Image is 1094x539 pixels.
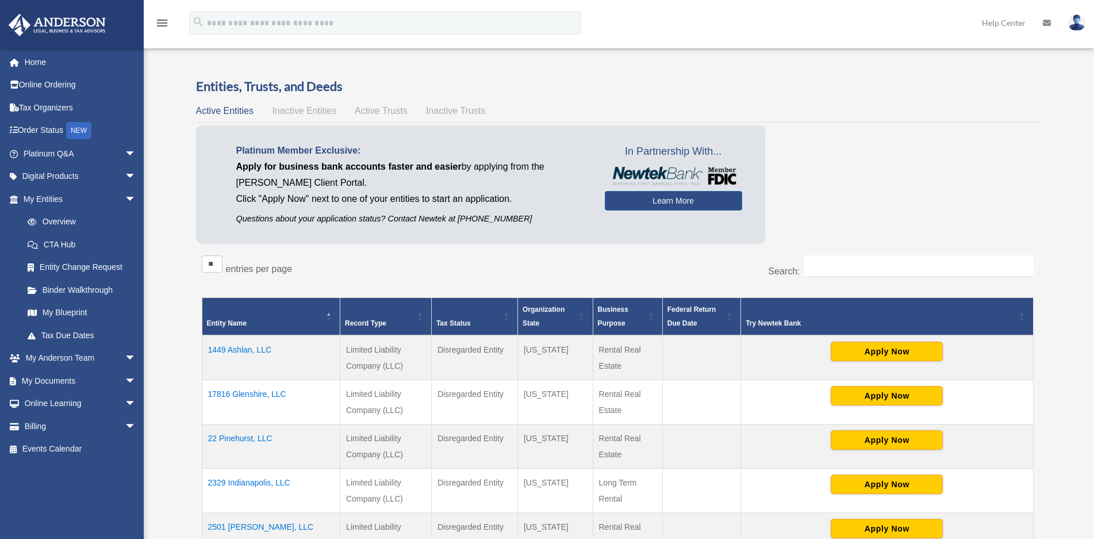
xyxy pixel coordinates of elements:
[662,298,740,336] th: Federal Return Due Date: Activate to sort
[8,188,148,211] a: My Entitiesarrow_drop_down
[16,324,148,347] a: Tax Due Dates
[426,106,485,116] span: Inactive Trusts
[125,142,148,166] span: arrow_drop_down
[436,319,471,327] span: Tax Status
[236,159,588,191] p: by applying from the [PERSON_NAME] Client Portal.
[5,14,109,36] img: Anderson Advisors Platinum Portal
[831,386,943,406] button: Apply Now
[517,425,593,469] td: [US_STATE]
[16,211,142,234] a: Overview
[196,106,254,116] span: Active Entities
[202,298,340,336] th: Entity Name: Activate to invert sorting
[593,335,662,380] td: Rental Real Estate
[236,162,462,171] span: Apply for business bank accounts faster and easier
[202,335,340,380] td: 1449 Ashlan, LLC
[8,142,153,165] a: Platinum Q&Aarrow_drop_down
[667,305,716,327] span: Federal Return Due Date
[517,335,593,380] td: [US_STATE]
[741,298,1033,336] th: Try Newtek Bank : Activate to sort
[8,438,153,461] a: Events Calendar
[125,392,148,416] span: arrow_drop_down
[517,380,593,425] td: [US_STATE]
[125,369,148,393] span: arrow_drop_down
[8,165,153,188] a: Digital Productsarrow_drop_down
[202,380,340,425] td: 17816 Glenshire, LLC
[202,469,340,513] td: 2329 Indianapolis, LLC
[155,16,169,30] i: menu
[272,106,336,116] span: Inactive Entities
[768,266,800,276] label: Search:
[8,369,153,392] a: My Documentsarrow_drop_down
[125,165,148,189] span: arrow_drop_down
[236,212,588,226] p: Questions about your application status? Contact Newtek at [PHONE_NUMBER]
[16,278,148,301] a: Binder Walkthrough
[831,475,943,494] button: Apply Now
[192,16,205,28] i: search
[8,347,153,370] a: My Anderson Teamarrow_drop_down
[207,319,247,327] span: Entity Name
[517,298,593,336] th: Organization State: Activate to sort
[431,425,517,469] td: Disregarded Entity
[831,519,943,538] button: Apply Now
[355,106,408,116] span: Active Trusts
[66,122,91,139] div: NEW
[593,425,662,469] td: Rental Real Estate
[8,74,153,97] a: Online Ordering
[611,167,736,185] img: NewtekBankLogoSM.png
[8,415,153,438] a: Billingarrow_drop_down
[8,119,153,143] a: Order StatusNEW
[831,342,943,361] button: Apply Now
[431,380,517,425] td: Disregarded Entity
[236,191,588,207] p: Click "Apply Now" next to one of your entities to start an application.
[226,264,293,274] label: entries per page
[605,143,742,161] span: In Partnership With...
[340,335,432,380] td: Limited Liability Company (LLC)
[340,425,432,469] td: Limited Liability Company (LLC)
[236,143,588,159] p: Platinum Member Exclusive:
[593,469,662,513] td: Long Term Rental
[125,415,148,438] span: arrow_drop_down
[831,430,943,450] button: Apply Now
[523,305,565,327] span: Organization State
[16,256,148,279] a: Entity Change Request
[593,298,662,336] th: Business Purpose: Activate to sort
[16,301,148,324] a: My Blueprint
[125,347,148,370] span: arrow_drop_down
[605,191,742,211] a: Learn More
[16,233,148,256] a: CTA Hub
[8,392,153,415] a: Online Learningarrow_drop_down
[431,469,517,513] td: Disregarded Entity
[431,335,517,380] td: Disregarded Entity
[340,298,432,336] th: Record Type: Activate to sort
[598,305,628,327] span: Business Purpose
[517,469,593,513] td: [US_STATE]
[593,380,662,425] td: Rental Real Estate
[340,469,432,513] td: Limited Liability Company (LLC)
[125,188,148,211] span: arrow_drop_down
[8,51,153,74] a: Home
[1068,14,1085,31] img: User Pic
[340,380,432,425] td: Limited Liability Company (LLC)
[196,78,1039,95] h3: Entities, Trusts, and Deeds
[746,316,1015,330] div: Try Newtek Bank
[431,298,517,336] th: Tax Status: Activate to sort
[8,96,153,119] a: Tax Organizers
[345,319,386,327] span: Record Type
[155,20,169,30] a: menu
[202,425,340,469] td: 22 Pinehurst, LLC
